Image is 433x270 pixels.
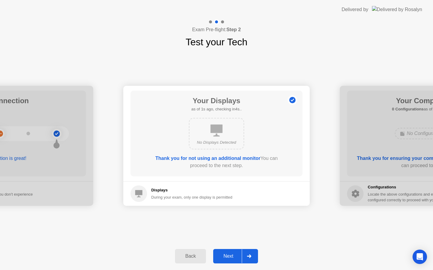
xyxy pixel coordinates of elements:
[191,95,241,106] h1: Your Displays
[148,155,285,169] div: You can proceed to the next step.
[372,6,422,13] img: Delivered by Rosalyn
[213,249,258,263] button: Next
[342,6,368,13] div: Delivered by
[155,156,260,161] b: Thank you for not using an additional monitor
[191,106,241,112] h5: as of 1s ago, checking in4s..
[151,194,232,200] div: During your exam, only one display is permitted
[413,250,427,264] div: Open Intercom Messenger
[175,249,206,263] button: Back
[192,26,241,33] h4: Exam Pre-flight:
[151,187,232,193] h5: Displays
[194,139,239,145] div: No Displays Detected
[186,35,247,49] h1: Test your Tech
[177,253,204,259] div: Back
[215,253,242,259] div: Next
[226,27,241,32] b: Step 2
